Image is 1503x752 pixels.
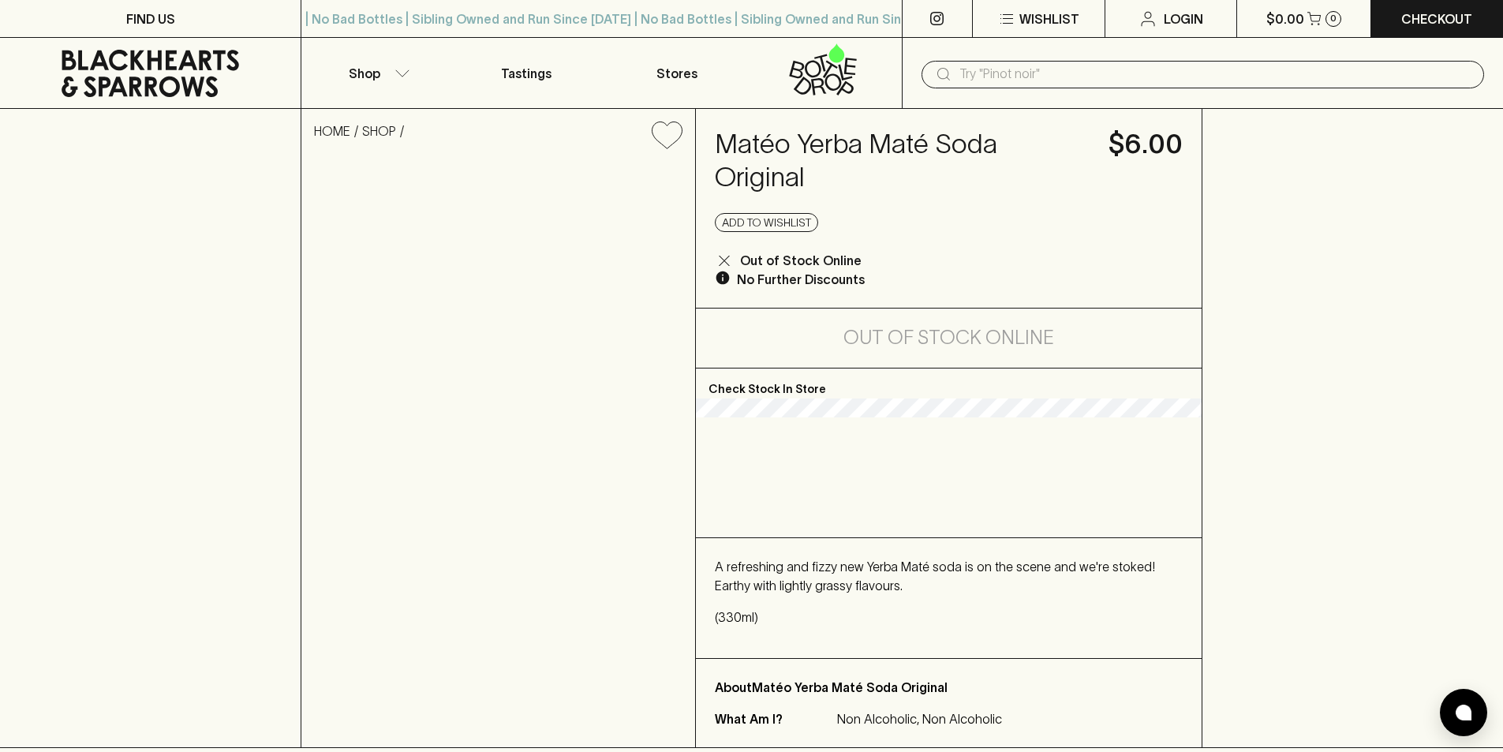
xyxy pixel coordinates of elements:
[959,62,1471,87] input: Try "Pinot noir"
[301,162,695,747] img: 33588.png
[715,213,818,232] button: Add to wishlist
[715,557,1183,595] p: A refreshing and fizzy new Yerba Maté soda is on the scene and we're stoked! Earthy with lightly ...
[126,9,175,28] p: FIND US
[737,270,865,289] p: No Further Discounts
[1456,705,1471,720] img: bubble-icon
[1401,9,1472,28] p: Checkout
[501,64,551,83] p: Tastings
[362,124,396,138] a: SHOP
[715,128,1090,194] h4: Matéo Yerba Maté Soda Original
[602,38,752,108] a: Stores
[451,38,601,108] a: Tastings
[715,709,833,728] p: What Am I?
[1330,14,1337,23] p: 0
[645,115,689,155] button: Add to wishlist
[837,709,1002,728] p: Non Alcoholic, Non Alcoholic
[715,678,1183,697] p: About Matéo Yerba Maté Soda Original
[1019,9,1079,28] p: Wishlist
[314,124,350,138] a: HOME
[1266,9,1304,28] p: $0.00
[715,608,1183,627] p: (330ml)
[696,369,1202,398] p: Check Stock In Store
[656,64,697,83] p: Stores
[349,64,380,83] p: Shop
[843,325,1054,350] h5: Out of Stock Online
[1109,128,1183,161] h4: $6.00
[740,251,862,270] p: Out of Stock Online
[301,38,451,108] button: Shop
[1164,9,1203,28] p: Login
